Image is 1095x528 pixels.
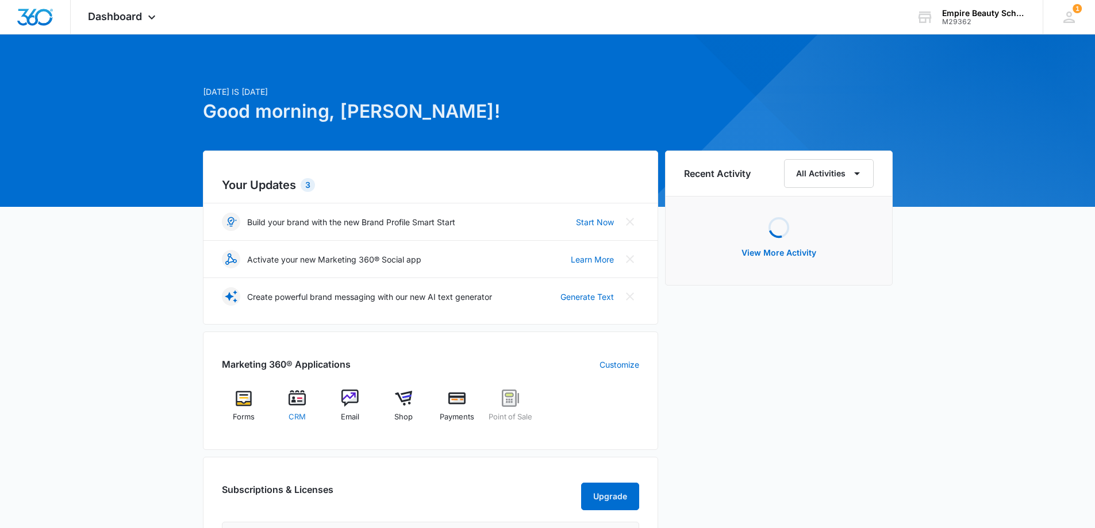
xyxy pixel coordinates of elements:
[247,291,492,303] p: Create powerful brand messaging with our new AI text generator
[247,216,455,228] p: Build your brand with the new Brand Profile Smart Start
[247,253,421,265] p: Activate your new Marketing 360® Social app
[942,18,1026,26] div: account id
[203,86,658,98] p: [DATE] is [DATE]
[489,411,532,423] span: Point of Sale
[341,411,359,423] span: Email
[942,9,1026,18] div: account name
[730,239,828,267] button: View More Activity
[576,216,614,228] a: Start Now
[222,483,333,506] h2: Subscriptions & Licenses
[1073,4,1082,13] div: notifications count
[328,390,372,431] a: Email
[275,390,319,431] a: CRM
[600,359,639,371] a: Customize
[581,483,639,510] button: Upgrade
[301,178,315,192] div: 3
[435,390,479,431] a: Payments
[203,98,658,125] h1: Good morning, [PERSON_NAME]!
[88,10,142,22] span: Dashboard
[560,291,614,303] a: Generate Text
[289,411,306,423] span: CRM
[784,159,874,188] button: All Activities
[394,411,413,423] span: Shop
[684,167,751,180] h6: Recent Activity
[382,390,426,431] a: Shop
[233,411,255,423] span: Forms
[222,176,639,194] h2: Your Updates
[621,287,639,306] button: Close
[621,213,639,231] button: Close
[488,390,532,431] a: Point of Sale
[440,411,474,423] span: Payments
[621,250,639,268] button: Close
[222,357,351,371] h2: Marketing 360® Applications
[571,253,614,265] a: Learn More
[222,390,266,431] a: Forms
[1073,4,1082,13] span: 1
